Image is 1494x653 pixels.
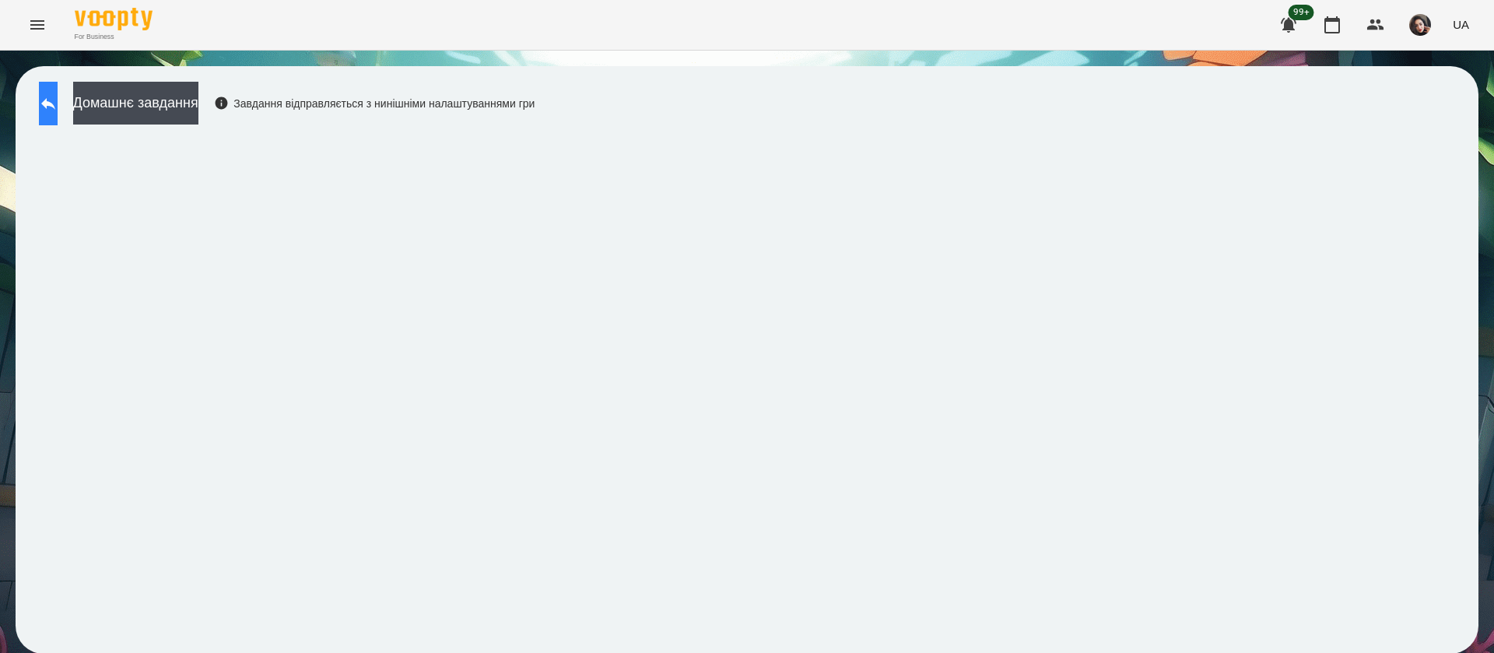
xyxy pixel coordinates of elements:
button: Домашнє завдання [73,82,198,125]
div: Завдання відправляється з нинішніми налаштуваннями гри [214,96,535,111]
span: For Business [75,32,153,42]
img: Voopty Logo [75,8,153,30]
button: UA [1447,10,1475,39]
img: 415cf204168fa55e927162f296ff3726.jpg [1409,14,1431,36]
span: UA [1453,16,1469,33]
span: 99+ [1289,5,1314,20]
button: Menu [19,6,56,44]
